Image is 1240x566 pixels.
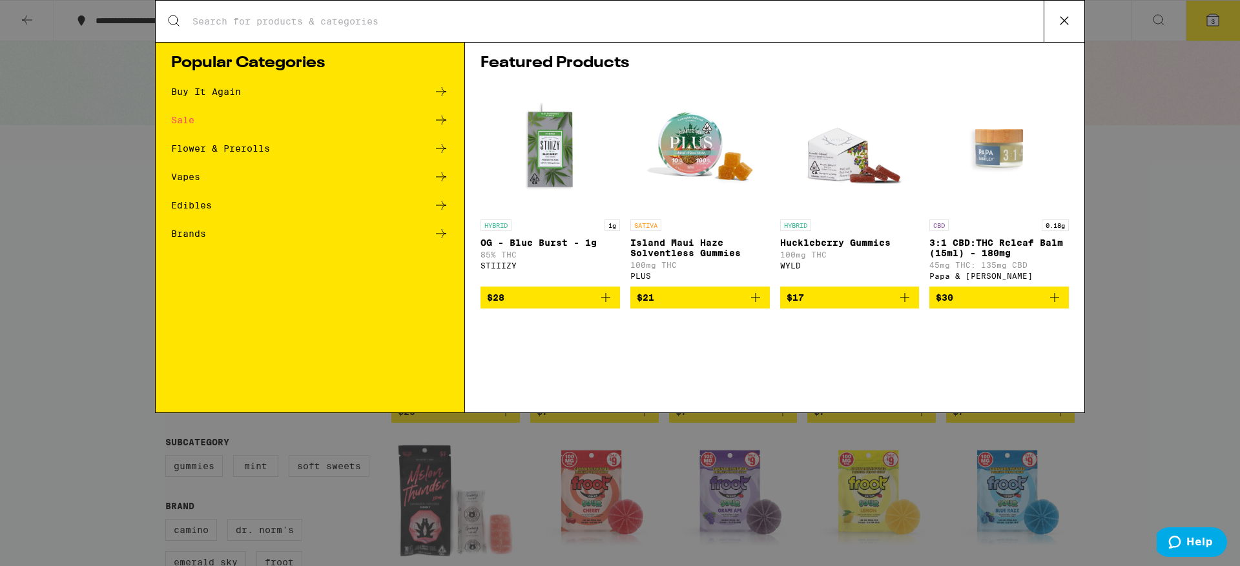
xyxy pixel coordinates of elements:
[1042,219,1069,231] p: 0.18g
[1157,527,1227,560] iframe: Opens a widget where you can find more information
[171,116,194,125] div: Sale
[780,84,920,287] a: Open page for Huckleberry Gummies from WYLD
[171,84,449,99] a: Buy It Again
[929,238,1069,258] p: 3:1 CBD:THC Releaf Balm (15ml) - 180mg
[630,219,661,231] p: SATIVA
[929,219,949,231] p: CBD
[171,144,270,153] div: Flower & Prerolls
[780,261,920,270] div: WYLD
[171,112,449,128] a: Sale
[787,292,804,303] span: $17
[480,287,620,308] button: Add to bag
[480,261,620,270] div: STIIIZY
[604,219,620,231] p: 1g
[935,84,1064,213] img: Papa & Barkley - 3:1 CBD:THC Releaf Balm (15ml) - 180mg
[171,172,200,181] div: Vapes
[480,238,620,248] p: OG - Blue Burst - 1g
[192,15,1044,27] input: Search for products & categories
[171,226,449,241] a: Brands
[929,272,1069,280] div: Papa & [PERSON_NAME]
[171,169,449,185] a: Vapes
[171,141,449,156] a: Flower & Prerolls
[630,287,770,308] button: Add to bag
[630,84,770,287] a: Open page for Island Maui Haze Solventless Gummies from PLUS
[487,292,504,303] span: $28
[171,87,241,96] div: Buy It Again
[780,250,920,259] p: 100mg THC
[929,84,1069,287] a: Open page for 3:1 CBD:THC Releaf Balm (15ml) - 180mg from Papa & Barkley
[480,56,1069,71] h1: Featured Products
[480,84,620,287] a: Open page for OG - Blue Burst - 1g from STIIIZY
[780,219,811,231] p: HYBRID
[171,229,206,238] div: Brands
[171,56,449,71] h1: Popular Categories
[936,292,953,303] span: $30
[171,201,212,210] div: Edibles
[630,261,770,269] p: 100mg THC
[480,219,512,231] p: HYBRID
[785,84,914,213] img: WYLD - Huckleberry Gummies
[929,287,1069,308] button: Add to bag
[929,261,1069,269] p: 45mg THC: 135mg CBD
[171,197,449,213] a: Edibles
[637,292,654,303] span: $21
[635,84,765,213] img: PLUS - Island Maui Haze Solventless Gummies
[486,84,615,213] img: STIIIZY - OG - Blue Burst - 1g
[630,272,770,280] div: PLUS
[780,238,920,248] p: Huckleberry Gummies
[780,287,920,308] button: Add to bag
[480,250,620,259] p: 85% THC
[630,238,770,258] p: Island Maui Haze Solventless Gummies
